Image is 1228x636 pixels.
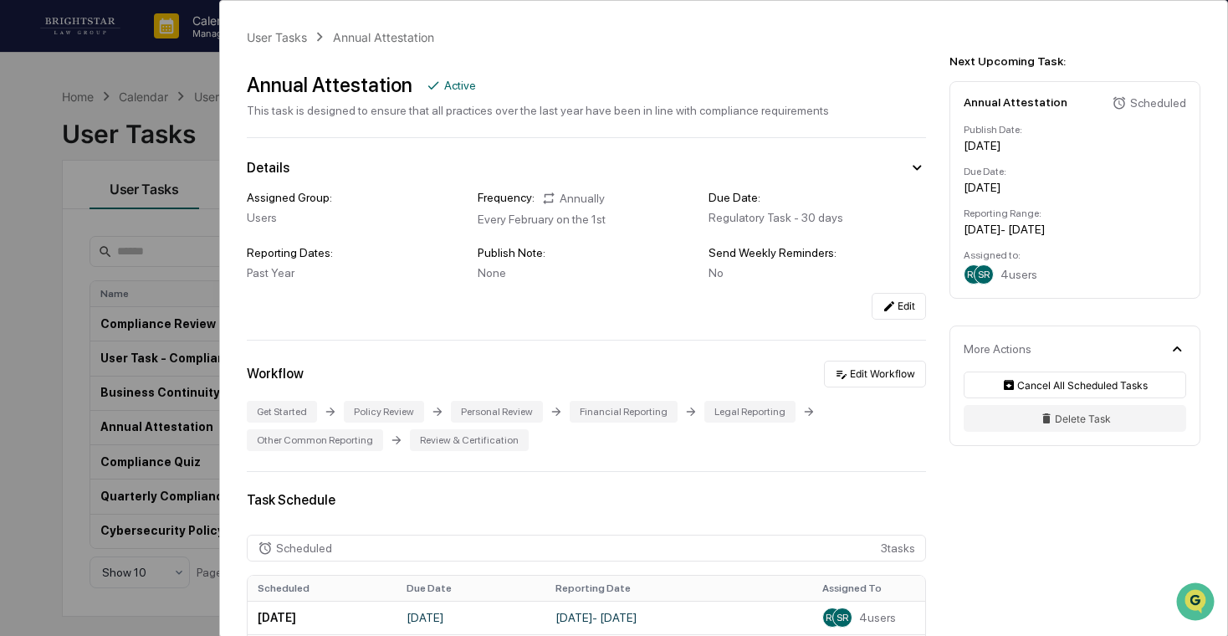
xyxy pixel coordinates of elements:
[17,186,112,199] div: Past conversations
[478,191,535,206] div: Frequency:
[709,191,926,204] div: Due Date:
[541,191,605,206] div: Annually
[837,612,848,623] span: SR
[964,95,1067,109] div: Annual Attestation
[248,601,397,634] td: [DATE]
[344,401,424,423] div: Policy Review
[859,611,896,624] span: 4 users
[284,133,304,153] button: Start new chat
[247,246,464,259] div: Reporting Dates:
[166,415,202,428] span: Pylon
[709,246,926,259] div: Send Weekly Reminders:
[709,266,926,280] div: No
[148,228,227,241] span: 13 minutes ago
[139,273,145,286] span: •
[148,273,182,286] span: [DATE]
[964,124,1186,136] div: Publish Date:
[451,401,543,423] div: Personal Review
[570,401,678,423] div: Financial Reporting
[247,73,412,97] div: Annual Attestation
[138,342,207,359] span: Attestations
[964,372,1186,398] button: Cancel All Scheduled Tasks
[545,576,812,601] th: Reporting Date
[247,211,464,224] div: Users
[333,30,434,44] div: Annual Attestation
[709,211,926,224] div: Regulatory Task - 30 days
[17,128,47,158] img: 1746055101610-c473b297-6a78-478c-a979-82029cc54cd1
[276,541,332,555] div: Scheduled
[52,273,136,286] span: [PERSON_NAME]
[872,293,926,320] button: Edit
[397,576,545,601] th: Due Date
[964,181,1186,194] div: [DATE]
[964,249,1186,261] div: Assigned to:
[17,212,43,238] img: Cece Ferraez
[826,612,839,623] span: RC
[33,342,108,359] span: Preclearance
[17,376,30,389] div: 🔎
[247,366,304,382] div: Workflow
[248,576,397,601] th: Scheduled
[964,139,1186,152] div: [DATE]
[17,257,43,284] img: Cece Ferraez
[139,228,145,241] span: •
[478,213,695,226] div: Every February on the 1st
[17,35,304,62] p: How can we help?
[478,246,695,259] div: Publish Note:
[259,182,304,203] button: See all
[10,336,115,366] a: 🖐️Preclearance
[964,166,1186,177] div: Due Date:
[247,429,383,451] div: Other Common Reporting
[115,336,214,366] a: 🗄️Attestations
[410,429,529,451] div: Review & Certification
[964,342,1031,356] div: More Actions
[824,361,926,387] button: Edit Workflow
[949,54,1200,68] div: Next Upcoming Task:
[1174,581,1220,626] iframe: Open customer support
[247,266,464,280] div: Past Year
[478,266,695,280] div: None
[75,128,274,145] div: Start new chat
[247,535,926,562] div: 3 task s
[247,191,464,204] div: Assigned Group:
[967,269,980,280] span: RC
[247,401,317,423] div: Get Started
[121,344,135,357] div: 🗄️
[118,414,202,428] a: Powered byPylon
[33,374,105,391] span: Data Lookup
[52,228,136,241] span: [PERSON_NAME]
[75,145,230,158] div: We're available if you need us!
[964,208,1186,219] div: Reporting Range:
[247,30,307,44] div: User Tasks
[444,79,476,92] div: Active
[978,269,990,280] span: SR
[17,344,30,357] div: 🖐️
[10,367,112,397] a: 🔎Data Lookup
[247,160,289,176] div: Details
[545,601,812,634] td: [DATE] - [DATE]
[247,492,926,508] div: Task Schedule
[35,128,65,158] img: 4531339965365_218c74b014194aa58b9b_72.jpg
[1130,96,1186,110] div: Scheduled
[247,104,829,117] div: This task is designed to ensure that all practices over the last year have been in line with comp...
[397,601,545,634] td: [DATE]
[964,405,1186,432] button: Delete Task
[964,223,1186,236] div: [DATE] - [DATE]
[1000,268,1037,281] span: 4 users
[704,401,796,423] div: Legal Reporting
[812,576,925,601] th: Assigned To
